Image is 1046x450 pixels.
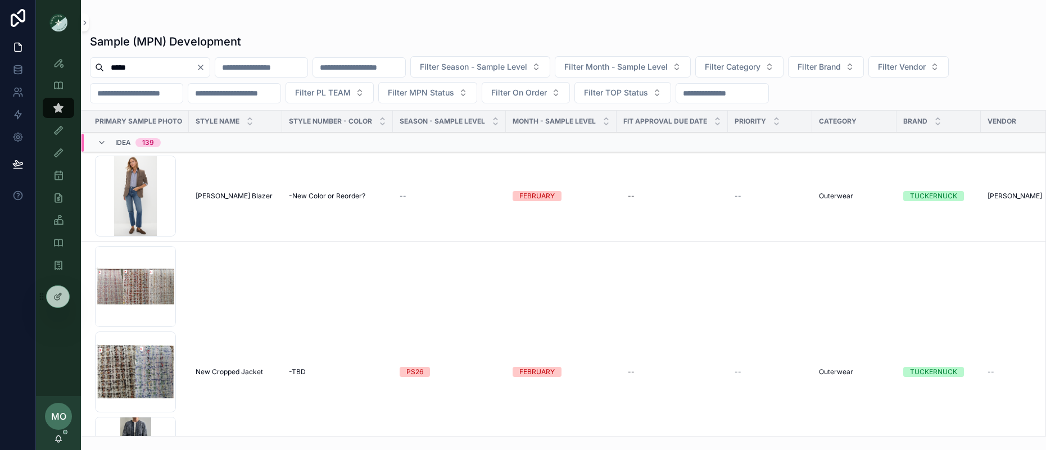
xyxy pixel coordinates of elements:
[555,56,691,78] button: Select Button
[51,410,66,423] span: MO
[628,367,635,376] div: --
[584,87,648,98] span: Filter TOP Status
[295,87,351,98] span: Filter PL TEAM
[988,192,1042,201] span: [PERSON_NAME]
[286,82,374,103] button: Select Button
[628,192,635,201] div: --
[735,192,805,201] a: --
[36,45,81,290] div: scrollable content
[623,187,721,205] a: --
[735,117,766,126] span: PRIORITY
[695,56,784,78] button: Select Button
[420,61,527,72] span: Filter Season - Sample Level
[868,56,949,78] button: Select Button
[196,367,263,376] span: New Cropped Jacket
[410,56,550,78] button: Select Button
[196,117,239,126] span: Style Name
[623,117,707,126] span: Fit Approval Due Date
[513,117,596,126] span: MONTH - SAMPLE LEVEL
[406,367,423,377] div: PS26
[878,61,926,72] span: Filter Vendor
[564,61,668,72] span: Filter Month - Sample Level
[491,87,547,98] span: Filter On Order
[519,367,555,377] div: FEBRUARY
[988,117,1016,126] span: Vendor
[910,191,957,201] div: TUCKERNUCK
[400,192,406,201] span: --
[735,367,741,376] span: --
[735,367,805,376] a: --
[196,63,210,72] button: Clear
[819,117,857,126] span: Category
[519,191,555,201] div: FEBRUARY
[95,117,182,126] span: Primary Sample Photo
[819,192,890,201] a: Outerwear
[903,191,974,201] a: TUCKERNUCK
[819,192,853,201] span: Outerwear
[574,82,671,103] button: Select Button
[819,367,890,376] a: Outerwear
[735,192,741,201] span: --
[705,61,760,72] span: Filter Category
[623,363,721,381] a: --
[903,367,974,377] a: TUCKERNUCK
[115,138,131,147] span: Idea
[289,367,306,376] span: -TBD
[513,367,610,377] a: FEBRUARY
[798,61,841,72] span: Filter Brand
[400,367,499,377] a: PS26
[289,117,372,126] span: Style Number - Color
[289,192,365,201] span: -New Color or Reorder?
[289,192,386,201] a: -New Color or Reorder?
[378,82,477,103] button: Select Button
[196,192,275,201] a: [PERSON_NAME] Blazer
[400,117,485,126] span: Season - Sample Level
[988,367,994,376] span: --
[142,138,154,147] div: 139
[513,191,610,201] a: FEBRUARY
[90,34,241,49] h1: Sample (MPN) Development
[196,192,273,201] span: [PERSON_NAME] Blazer
[819,367,853,376] span: Outerwear
[400,192,499,201] a: --
[910,367,957,377] div: TUCKERNUCK
[49,13,67,31] img: App logo
[903,117,927,126] span: Brand
[788,56,864,78] button: Select Button
[482,82,570,103] button: Select Button
[289,367,386,376] a: -TBD
[388,87,454,98] span: Filter MPN Status
[196,367,275,376] a: New Cropped Jacket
